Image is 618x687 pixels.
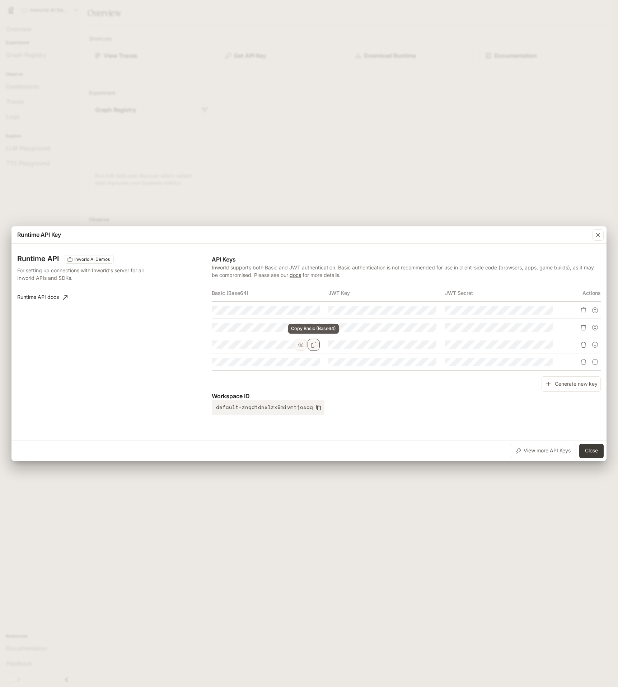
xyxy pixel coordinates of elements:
button: Delete API key [578,322,589,333]
button: Suspend API key [589,356,601,368]
button: Close [579,444,604,458]
p: Workspace ID [212,392,601,400]
button: Delete API key [578,339,589,350]
p: API Keys [212,255,601,264]
button: Suspend API key [589,305,601,316]
button: View more API Keys [510,444,576,458]
a: docs [290,272,301,278]
p: Inworld supports both Basic and JWT authentication. Basic authentication is not recommended for u... [212,264,601,279]
h3: Runtime API [17,255,59,262]
button: Generate new key [542,376,601,392]
button: Copy Basic (Base64) [308,339,320,351]
span: Inworld AI Demos [71,256,113,263]
button: Delete API key [578,305,589,316]
p: For setting up connections with Inworld's server for all Inworld APIs and SDKs. [17,267,159,282]
div: Copy Basic (Base64) [288,324,339,334]
button: default-zngdtdnxlzx9mivmtjosqq [212,400,324,415]
th: Actions [562,284,601,302]
button: Suspend API key [589,339,601,350]
button: Delete API key [578,356,589,368]
button: Suspend API key [589,322,601,333]
p: Runtime API Key [17,230,61,239]
th: JWT Secret [445,284,562,302]
th: Basic (Base64) [212,284,328,302]
div: These keys will apply to your current workspace only [65,255,114,264]
th: JWT Key [328,284,445,302]
a: Runtime API docs [14,290,70,305]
